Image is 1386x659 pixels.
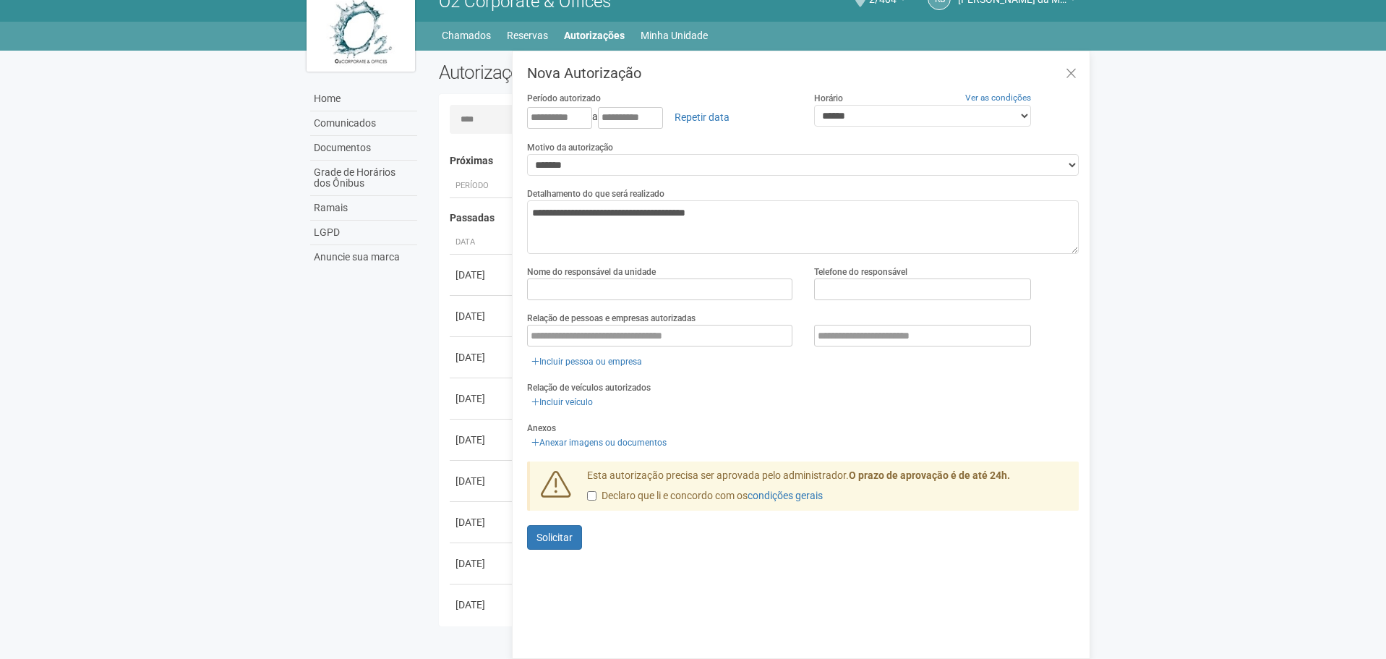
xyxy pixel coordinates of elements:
label: Motivo da autorização [527,141,613,154]
a: Reservas [507,25,548,46]
th: Período [450,174,515,198]
div: [DATE] [455,598,509,612]
h2: Autorizações [439,61,748,83]
label: Declaro que li e concordo com os [587,489,823,503]
a: Autorizações [564,25,625,46]
h4: Passadas [450,213,1069,224]
label: Detalhamento do que será realizado [527,187,664,200]
a: Ver as condições [965,93,1031,103]
span: Solicitar [536,532,573,543]
strong: O prazo de aprovação é de até 24h. [849,469,1010,481]
label: Relação de veículos autorizados [527,381,651,394]
a: Documentos [310,136,417,161]
div: Esta autorização precisa ser aprovada pelo administrador. [576,469,1079,511]
h4: Próximas [450,156,1069,166]
label: Telefone do responsável [814,265,907,279]
label: Período autorizado [527,92,601,105]
a: LGPD [310,221,417,245]
div: a [527,105,792,129]
button: Solicitar [527,525,582,550]
a: Incluir veículo [527,394,597,410]
a: Anexar imagens ou documentos [527,435,671,451]
a: condições gerais [748,490,823,501]
div: [DATE] [455,556,509,571]
label: Horário [814,92,843,105]
a: Ramais [310,196,417,221]
div: [DATE] [455,433,509,447]
a: Minha Unidade [641,25,708,46]
div: [DATE] [455,350,509,365]
label: Nome do responsável da unidade [527,265,656,279]
label: Anexos [527,422,556,435]
div: [DATE] [455,474,509,488]
div: [DATE] [455,391,509,406]
a: Home [310,87,417,111]
div: [DATE] [455,268,509,282]
a: Repetir data [665,105,739,129]
a: Grade de Horários dos Ônibus [310,161,417,196]
label: Relação de pessoas e empresas autorizadas [527,312,696,325]
input: Declaro que li e concordo com oscondições gerais [587,491,596,501]
a: Chamados [442,25,491,46]
a: Comunicados [310,111,417,136]
a: Anuncie sua marca [310,245,417,269]
h3: Nova Autorização [527,66,1079,80]
div: [DATE] [455,309,509,323]
div: [DATE] [455,515,509,530]
th: Data [450,231,515,255]
a: Incluir pessoa ou empresa [527,354,646,370]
